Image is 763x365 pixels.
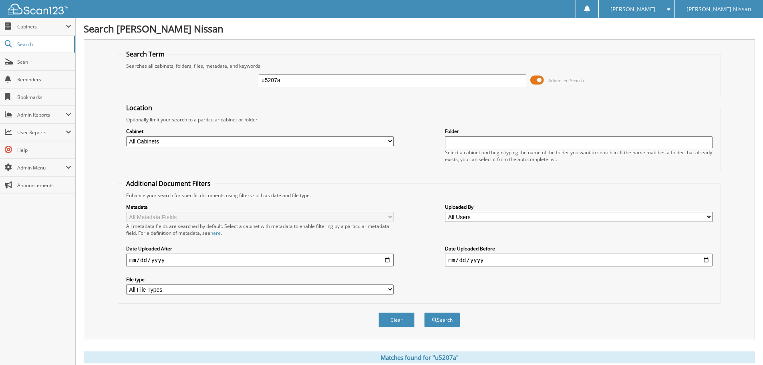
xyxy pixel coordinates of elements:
[126,254,394,266] input: start
[126,245,394,252] label: Date Uploaded After
[445,245,713,252] label: Date Uploaded Before
[17,147,71,153] span: Help
[122,192,717,199] div: Enhance your search for specific documents using filters such as date and file type.
[445,204,713,210] label: Uploaded By
[122,103,156,112] legend: Location
[686,7,751,12] span: [PERSON_NAME] Nissan
[17,129,66,136] span: User Reports
[17,111,66,118] span: Admin Reports
[610,7,655,12] span: [PERSON_NAME]
[122,116,717,123] div: Optionally limit your search to a particular cabinet or folder
[122,179,215,188] legend: Additional Document Filters
[17,41,70,48] span: Search
[210,230,221,236] a: here
[17,94,71,101] span: Bookmarks
[126,128,394,135] label: Cabinet
[126,276,394,283] label: File type
[126,204,394,210] label: Metadata
[17,76,71,83] span: Reminders
[17,182,71,189] span: Announcements
[126,223,394,236] div: All metadata fields are searched by default. Select a cabinet with metadata to enable filtering b...
[84,22,755,35] h1: Search [PERSON_NAME] Nissan
[8,4,68,14] img: scan123-logo-white.svg
[122,63,717,69] div: Searches all cabinets, folders, files, metadata, and keywords
[548,77,584,83] span: Advanced Search
[17,58,71,65] span: Scan
[17,164,66,171] span: Admin Menu
[84,351,755,363] div: Matches found for "u5207a"
[445,128,713,135] label: Folder
[445,149,713,163] div: Select a cabinet and begin typing the name of the folder you want to search in. If the name match...
[378,313,415,327] button: Clear
[122,50,169,58] legend: Search Term
[445,254,713,266] input: end
[17,23,66,30] span: Cabinets
[424,313,460,327] button: Search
